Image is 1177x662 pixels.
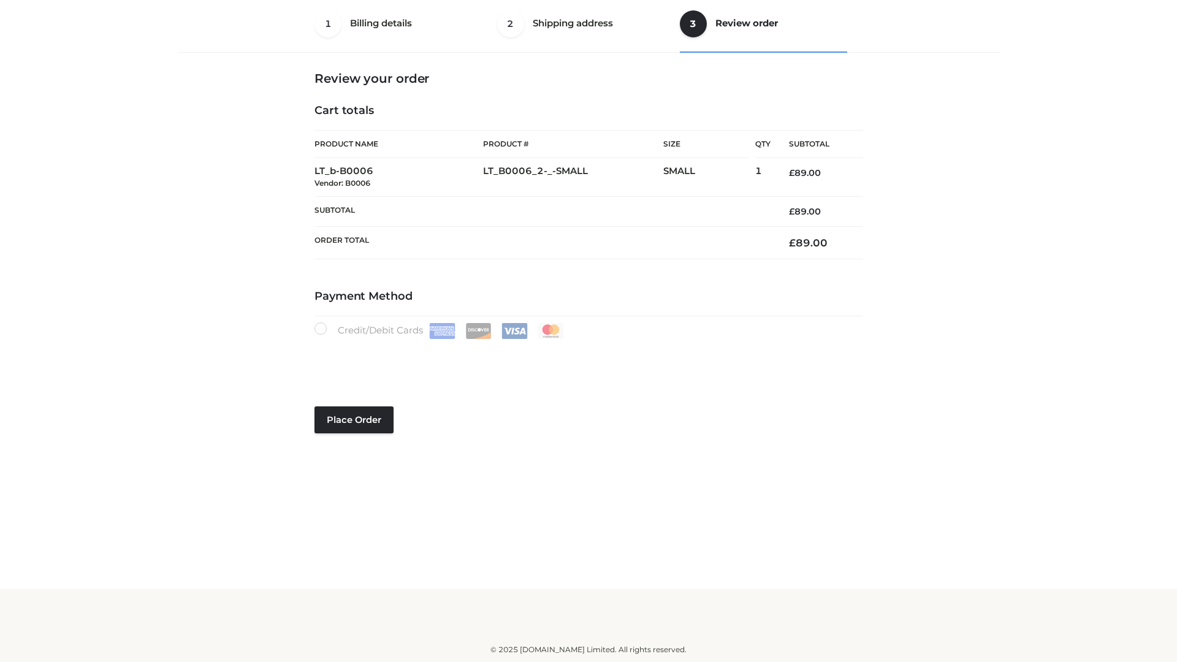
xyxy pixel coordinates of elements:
th: Size [663,131,749,158]
h3: Review your order [314,71,863,86]
small: Vendor: B0006 [314,178,370,188]
span: £ [789,206,794,217]
td: SMALL [663,158,755,197]
img: Discover [465,323,492,339]
th: Subtotal [314,196,771,226]
button: Place order [314,406,394,433]
th: Qty [755,130,771,158]
span: £ [789,237,796,249]
img: Amex [429,323,455,339]
span: £ [789,167,794,178]
h4: Payment Method [314,290,863,303]
td: LT_b-B0006 [314,158,483,197]
td: LT_B0006_2-_-SMALL [483,158,663,197]
iframe: Secure payment input frame [312,337,860,381]
th: Subtotal [771,131,863,158]
bdi: 89.00 [789,237,828,249]
img: Visa [501,323,528,339]
div: © 2025 [DOMAIN_NAME] Limited. All rights reserved. [182,644,995,656]
th: Order Total [314,227,771,259]
td: 1 [755,158,771,197]
th: Product Name [314,130,483,158]
bdi: 89.00 [789,167,821,178]
bdi: 89.00 [789,206,821,217]
th: Product # [483,130,663,158]
label: Credit/Debit Cards [314,322,565,339]
img: Mastercard [538,323,564,339]
h4: Cart totals [314,104,863,118]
